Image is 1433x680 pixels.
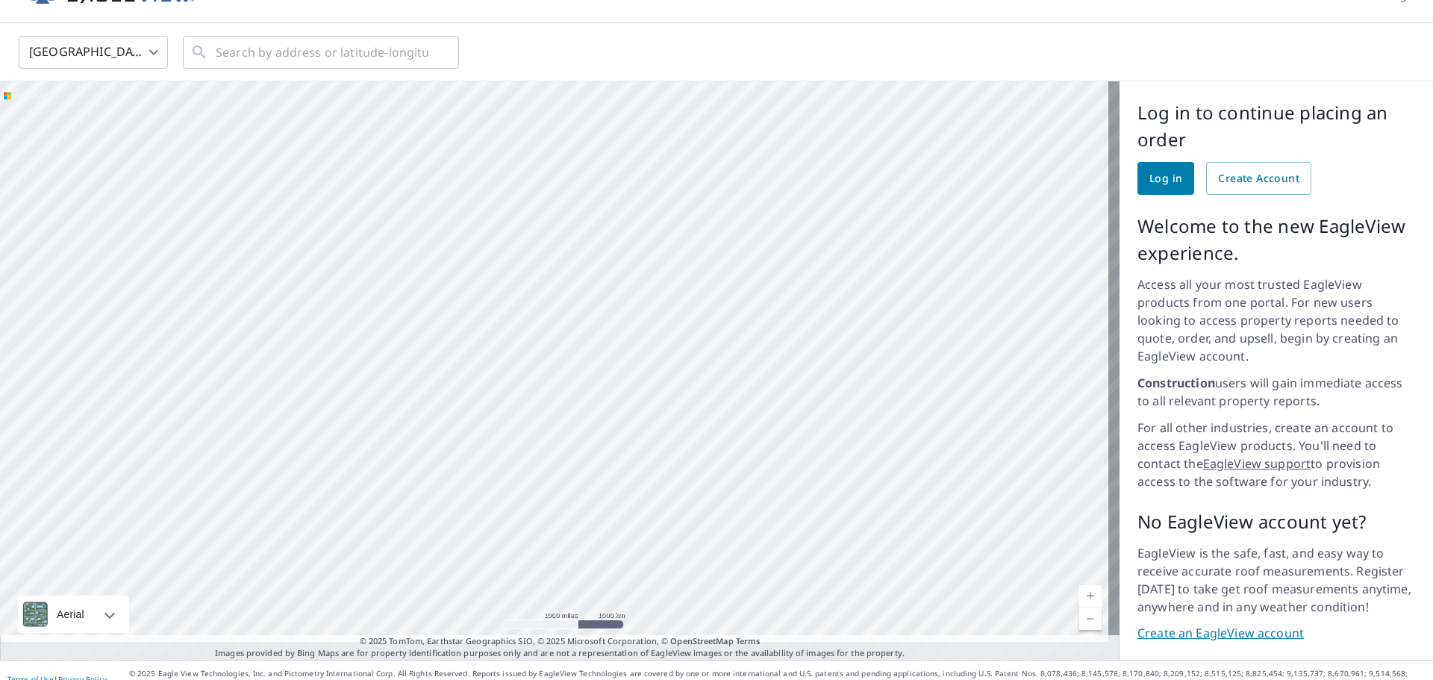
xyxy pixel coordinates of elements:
[670,635,733,646] a: OpenStreetMap
[1137,213,1415,266] p: Welcome to the new EagleView experience.
[1137,374,1415,410] p: users will gain immediate access to all relevant property reports.
[360,635,761,648] span: © 2025 TomTom, Earthstar Geographics SIO, © 2025 Microsoft Corporation, ©
[1079,608,1102,630] a: Current Level 3, Zoom Out
[1137,375,1215,391] strong: Construction
[1203,455,1311,472] a: EagleView support
[1137,275,1415,365] p: Access all your most trusted EagleView products from one portal. For new users looking to access ...
[1137,625,1415,642] a: Create an EagleView account
[1206,162,1311,195] a: Create Account
[18,596,129,633] div: Aerial
[216,31,428,73] input: Search by address or latitude-longitude
[52,596,89,633] div: Aerial
[1137,162,1194,195] a: Log in
[1079,585,1102,608] a: Current Level 3, Zoom In
[1137,508,1415,535] p: No EagleView account yet?
[1137,419,1415,490] p: For all other industries, create an account to access EagleView products. You'll need to contact ...
[736,635,761,646] a: Terms
[1137,544,1415,616] p: EagleView is the safe, fast, and easy way to receive accurate roof measurements. Register [DATE] ...
[1149,169,1182,188] span: Log in
[1137,99,1415,153] p: Log in to continue placing an order
[1218,169,1299,188] span: Create Account
[19,31,168,73] div: [GEOGRAPHIC_DATA]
